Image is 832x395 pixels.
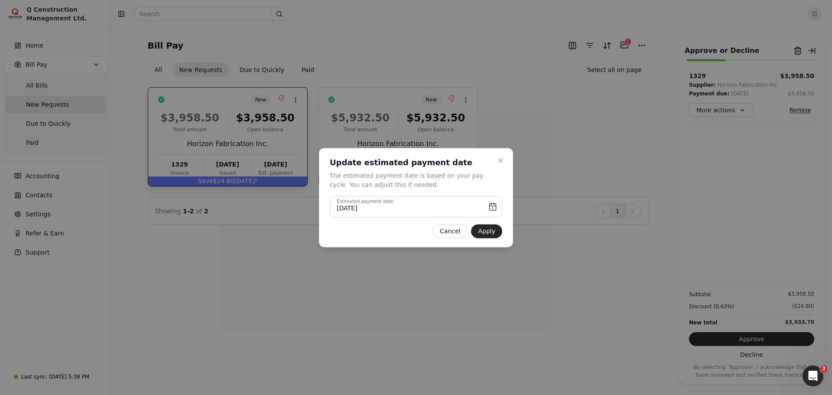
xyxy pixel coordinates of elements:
[330,157,492,167] h2: Update estimated payment date
[803,366,823,386] iframe: Intercom live chat
[330,171,492,189] p: The estimated payment date is based on your pay cycle. You can adjust this if needed.
[820,366,827,372] span: 3
[330,196,502,217] button: Estimated payment date
[337,198,393,205] label: Estimated payment date
[432,224,468,238] button: Cancel
[471,224,502,238] button: Apply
